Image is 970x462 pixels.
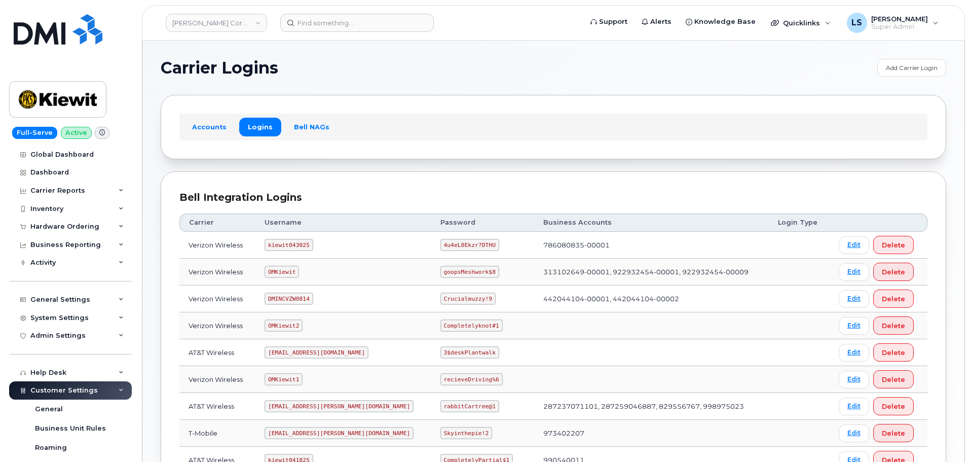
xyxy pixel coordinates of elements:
code: [EMAIL_ADDRESS][PERSON_NAME][DOMAIN_NAME] [265,400,414,412]
code: recieveDriving%6 [440,373,503,385]
code: Completelyknot#1 [440,319,503,332]
td: 786080835-00001 [534,232,769,259]
button: Delete [873,263,914,281]
code: [EMAIL_ADDRESS][DOMAIN_NAME] [265,346,368,359]
code: OMKiewit1 [265,373,303,385]
div: Bell Integration Logins [179,190,927,205]
button: Delete [873,343,914,362]
span: Delete [882,240,905,250]
code: DMINCVZW0814 [265,293,313,305]
button: Delete [873,424,914,442]
code: kiewit043025 [265,239,313,251]
span: Delete [882,375,905,384]
a: Edit [839,290,869,308]
span: Delete [882,402,905,411]
td: Verizon Wireless [179,259,255,286]
span: Delete [882,348,905,358]
td: Verizon Wireless [179,366,255,393]
a: Edit [839,236,869,254]
code: Skyinthepie!2 [440,427,492,439]
a: Edit [839,263,869,281]
code: OMKiewit [265,266,299,278]
a: Edit [839,424,869,442]
span: Delete [882,294,905,304]
th: Business Accounts [534,214,769,232]
button: Delete [873,290,914,308]
a: Add Carrier Login [877,59,946,77]
th: Login Type [769,214,830,232]
span: Delete [882,321,905,331]
a: Edit [839,371,869,388]
span: Delete [882,429,905,438]
td: T-Mobile [179,420,255,447]
code: OMKiewit2 [265,319,303,332]
td: 442044104-00001, 442044104-00002 [534,286,769,312]
td: 287237071101, 287259046887, 829556767, 998975023 [534,393,769,420]
td: Verizon Wireless [179,232,255,259]
code: [EMAIL_ADDRESS][PERSON_NAME][DOMAIN_NAME] [265,427,414,439]
td: AT&T Wireless [179,339,255,366]
a: Bell NAGs [285,118,338,136]
span: Delete [882,267,905,277]
th: Password [431,214,534,232]
code: 3$deskPlantwalk [440,346,499,359]
td: 313102649-00001, 922932454-00001, 922932454-00009 [534,259,769,286]
a: Edit [839,398,869,415]
iframe: Messenger Launcher [926,418,962,454]
code: goopsMeshwork$8 [440,266,499,278]
button: Delete [873,370,914,388]
code: rabbitCartree@1 [440,400,499,412]
a: Logins [239,118,281,136]
a: Accounts [183,118,235,136]
td: AT&T Wireless [179,393,255,420]
code: Crucialmuzzy!9 [440,293,496,305]
th: Carrier [179,214,255,232]
span: Carrier Logins [161,60,278,76]
button: Delete [873,316,914,335]
a: Edit [839,317,869,335]
button: Delete [873,397,914,415]
th: Username [255,214,431,232]
td: Verizon Wireless [179,286,255,312]
td: Verizon Wireless [179,312,255,339]
button: Delete [873,236,914,254]
code: 4u4eL8Ekzr?DTHU [440,239,499,251]
a: Edit [839,344,869,362]
td: 973402207 [534,420,769,447]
